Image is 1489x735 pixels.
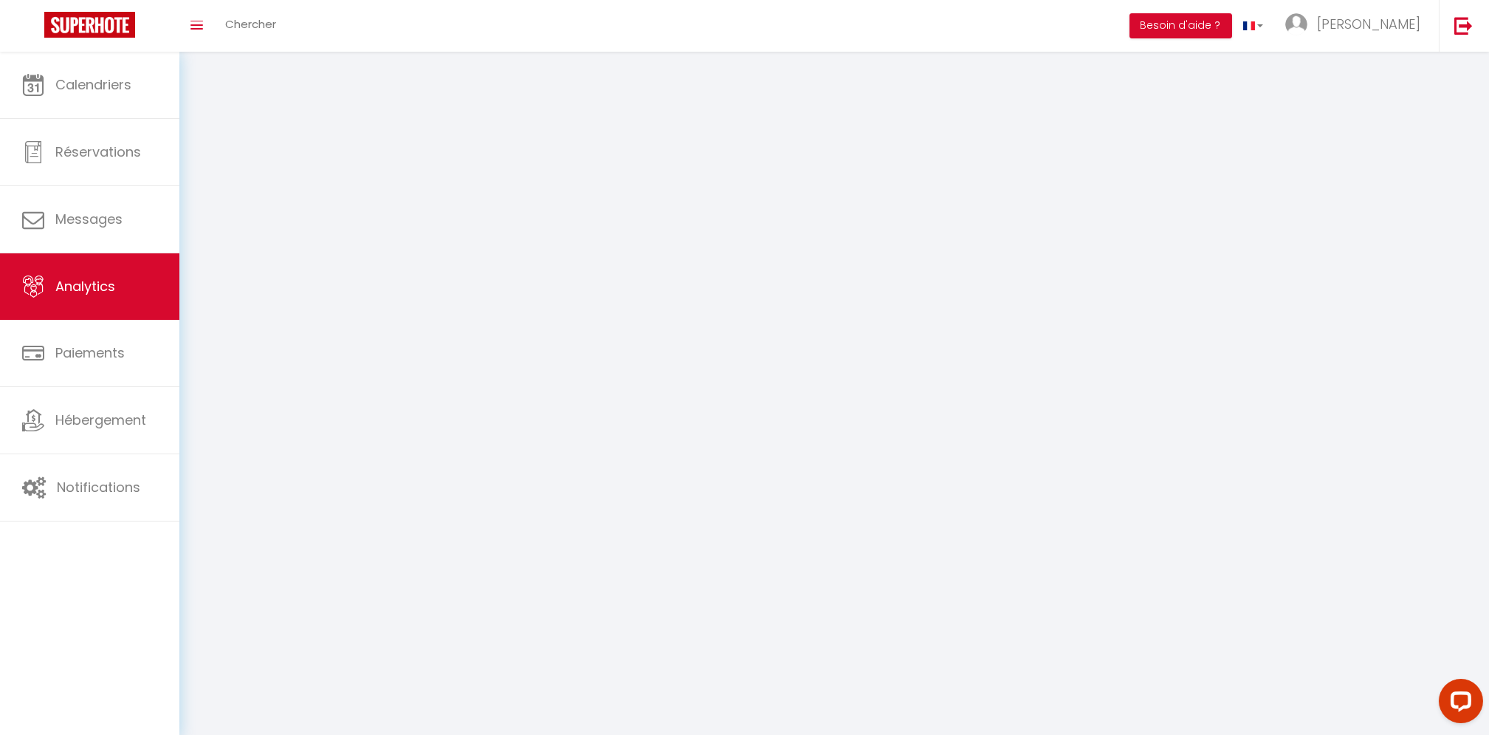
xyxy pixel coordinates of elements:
[1317,15,1420,33] span: [PERSON_NAME]
[55,411,146,429] span: Hébergement
[1454,16,1473,35] img: logout
[55,75,131,94] span: Calendriers
[44,12,135,38] img: Super Booking
[225,16,276,32] span: Chercher
[55,343,125,362] span: Paiements
[1285,13,1307,35] img: ...
[55,210,123,228] span: Messages
[1427,673,1489,735] iframe: LiveChat chat widget
[55,277,115,295] span: Analytics
[55,143,141,161] span: Réservations
[57,478,140,496] span: Notifications
[1129,13,1232,38] button: Besoin d'aide ?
